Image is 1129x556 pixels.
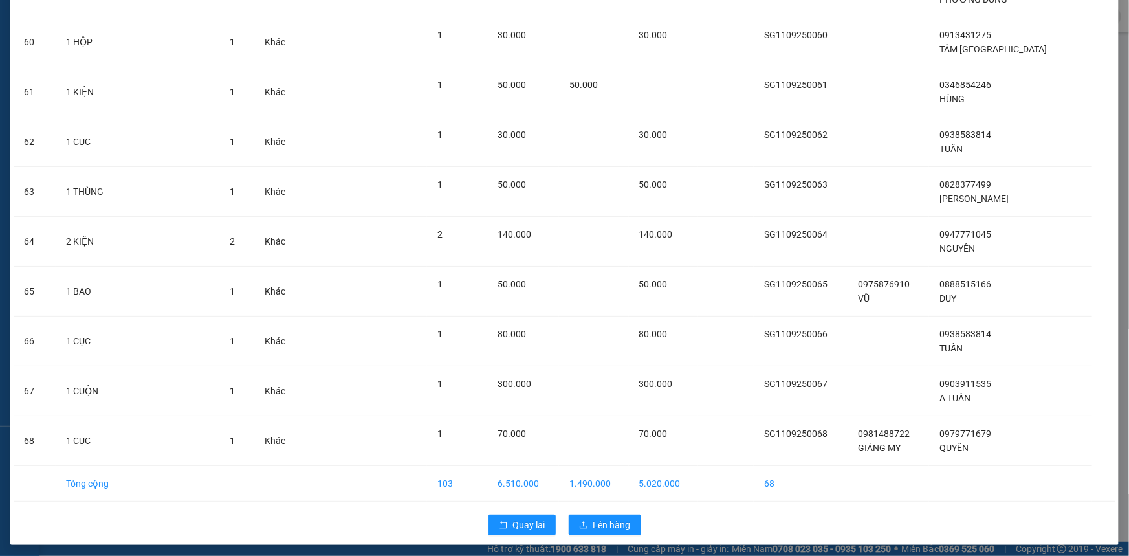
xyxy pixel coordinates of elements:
td: 103 [427,466,487,502]
td: Khác [254,217,301,267]
span: 50.000 [639,279,668,289]
span: A TUẤN [939,393,970,403]
span: QUYÊN [939,443,969,453]
span: NGUYÊN [939,243,975,254]
span: 2 [437,229,443,239]
td: 2 KIỆN [56,217,219,267]
td: 63 [14,167,56,217]
span: TÂM [GEOGRAPHIC_DATA] [939,44,1047,54]
span: SG1109250062 [764,129,828,140]
span: 50.000 [498,179,526,190]
span: rollback [499,520,508,531]
span: 80.000 [498,329,526,339]
li: (c) 2017 [109,61,178,78]
span: 1 [230,87,235,97]
td: Khác [254,167,301,217]
span: 1 [230,336,235,346]
span: 0903911535 [939,379,991,389]
td: 1 HỘP [56,17,219,67]
span: 0913431275 [939,30,991,40]
span: SG1109250066 [764,329,828,339]
span: 30.000 [639,129,668,140]
span: 140.000 [639,229,673,239]
span: 0979771679 [939,428,991,439]
td: Khác [254,317,301,366]
button: uploadLên hàng [569,515,641,535]
span: SG1109250065 [764,279,828,289]
span: 300.000 [498,379,531,389]
td: 66 [14,317,56,366]
span: 1 [230,37,235,47]
span: HÙNG [939,94,965,104]
td: 1 THÙNG [56,167,219,217]
span: SG1109250063 [764,179,828,190]
span: 1 [437,329,443,339]
b: [DOMAIN_NAME] [109,49,178,60]
span: 1 [437,30,443,40]
td: Khác [254,366,301,416]
td: 1 CUỘN [56,366,219,416]
span: 1 [230,137,235,147]
span: 50.000 [569,80,598,90]
span: 30.000 [498,30,526,40]
span: 1 [230,286,235,296]
img: logo.jpg [140,16,171,47]
span: 80.000 [639,329,668,339]
td: 1.490.000 [559,466,628,502]
span: SG1109250061 [764,80,828,90]
td: Khác [254,117,301,167]
span: 0888515166 [939,279,991,289]
span: 300.000 [639,379,673,389]
span: 0828377499 [939,179,991,190]
span: 0346854246 [939,80,991,90]
td: Tổng cộng [56,466,219,502]
td: 67 [14,366,56,416]
td: Khác [254,67,301,117]
span: 70.000 [498,428,526,439]
span: 50.000 [639,179,668,190]
td: 1 CỤC [56,416,219,466]
span: SG1109250060 [764,30,828,40]
span: 70.000 [639,428,668,439]
span: SG1109250064 [764,229,828,239]
b: [PERSON_NAME] - [PERSON_NAME] [16,83,73,212]
span: Quay lại [513,518,545,532]
td: 1 BAO [56,267,219,317]
span: SG1109250067 [764,379,828,389]
td: 68 [754,466,848,502]
span: 30.000 [498,129,526,140]
td: Khác [254,267,301,317]
td: 65 [14,267,56,317]
td: 62 [14,117,56,167]
td: 1 CỤC [56,317,219,366]
span: 2 [230,236,235,247]
span: 1 [230,186,235,197]
td: 68 [14,416,56,466]
span: 1 [230,386,235,396]
span: SG1109250068 [764,428,828,439]
span: 1 [437,379,443,389]
span: 0981488722 [859,428,910,439]
td: Khác [254,17,301,67]
td: 6.510.000 [487,466,559,502]
span: 0938583814 [939,329,991,339]
span: Lên hàng [593,518,631,532]
td: 1 CỤC [56,117,219,167]
span: TUẤN [939,144,963,154]
span: 140.000 [498,229,531,239]
span: TUẤN [939,343,963,353]
td: 60 [14,17,56,67]
span: [PERSON_NAME] [939,194,1009,204]
button: rollbackQuay lại [488,515,556,535]
td: 5.020.000 [629,466,698,502]
span: 0975876910 [859,279,910,289]
span: 1 [437,80,443,90]
span: VŨ [859,293,870,304]
span: upload [579,520,588,531]
span: 0938583814 [939,129,991,140]
b: [PERSON_NAME] - Gửi khách hàng [80,19,129,124]
span: 1 [437,279,443,289]
span: 50.000 [498,80,526,90]
span: GIÁNG MY [859,443,901,453]
span: 1 [230,436,235,446]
